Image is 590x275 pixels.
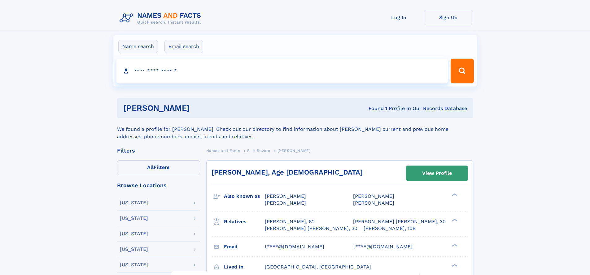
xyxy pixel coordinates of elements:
div: ❯ [450,263,458,267]
div: [US_STATE] [120,247,148,252]
input: search input [116,59,448,83]
div: Browse Locations [117,183,200,188]
div: [US_STATE] [120,262,148,267]
div: ❯ [450,218,458,222]
div: [US_STATE] [120,216,148,221]
span: [PERSON_NAME] [353,200,394,206]
a: [PERSON_NAME], Age [DEMOGRAPHIC_DATA] [212,168,363,176]
label: Email search [164,40,203,53]
span: [PERSON_NAME] [278,149,311,153]
div: [US_STATE] [120,200,148,205]
h1: [PERSON_NAME] [123,104,279,112]
div: [US_STATE] [120,231,148,236]
a: [PERSON_NAME] [PERSON_NAME], 30 [353,218,446,225]
a: Names and Facts [206,147,240,154]
label: Name search [118,40,158,53]
h3: Relatives [224,216,265,227]
a: R [247,147,250,154]
span: R [247,149,250,153]
a: Log In [374,10,424,25]
span: [PERSON_NAME] [265,200,306,206]
a: [PERSON_NAME] [PERSON_NAME], 30 [265,225,357,232]
a: [PERSON_NAME], 108 [364,225,416,232]
div: Filters [117,148,200,153]
h3: Also known as [224,191,265,202]
span: [PERSON_NAME] [353,193,394,199]
div: View Profile [422,166,452,180]
div: ❯ [450,193,458,197]
label: Filters [117,160,200,175]
a: Razete [257,147,270,154]
img: Logo Names and Facts [117,10,206,27]
button: Search Button [451,59,474,83]
h3: Email [224,242,265,252]
span: Razete [257,149,270,153]
span: [GEOGRAPHIC_DATA], [GEOGRAPHIC_DATA] [265,264,371,270]
div: ❯ [450,243,458,247]
div: We found a profile for [PERSON_NAME]. Check out our directory to find information about [PERSON_N... [117,118,473,140]
span: [PERSON_NAME] [265,193,306,199]
a: [PERSON_NAME], 62 [265,218,315,225]
div: Found 1 Profile In Our Records Database [279,105,467,112]
a: Sign Up [424,10,473,25]
span: All [147,164,154,170]
a: View Profile [406,166,468,181]
h3: Lived in [224,262,265,272]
